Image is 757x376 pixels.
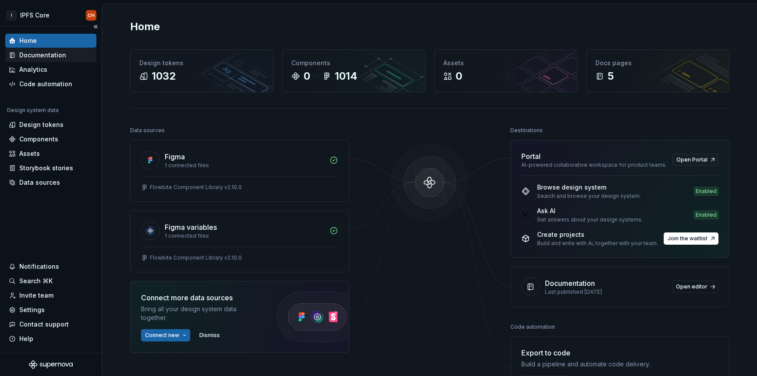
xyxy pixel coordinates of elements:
[664,232,718,245] a: Join the waitlist
[19,262,59,271] div: Notifications
[668,235,707,242] span: Join the waitlist
[595,59,720,67] div: Docs pages
[165,232,324,239] div: 1 connected files
[537,207,643,215] div: Ask AI
[19,334,33,343] div: Help
[545,288,667,295] div: Last published [DATE]
[5,118,96,132] a: Design tokens
[456,69,462,83] div: 0
[586,49,729,92] a: Docs pages5
[5,176,96,190] a: Data sources
[335,69,357,83] div: 1014
[165,151,185,162] div: Figma
[521,348,650,358] div: Export to code
[150,184,242,191] div: Flowbite Component Library v2.10.0
[20,11,50,20] div: IPFS Core
[19,306,45,314] div: Settings
[5,303,96,317] a: Settings
[130,49,273,92] a: Design tokens1032
[537,193,641,200] div: Search and browse your design system.
[537,216,643,223] div: Get answers about your design systems.
[5,317,96,331] button: Contact support
[510,124,543,137] div: Destinations
[434,49,577,92] a: Assets0
[19,120,64,129] div: Design tokens
[19,178,60,187] div: Data sources
[19,164,73,172] div: Storybook stories
[521,151,541,162] div: Portal
[282,49,425,92] a: Components01014
[199,332,220,339] span: Dismiss
[291,59,416,67] div: Components
[165,222,217,232] div: Figma variables
[2,6,100,25] button: IIPFS CoreCH
[5,132,96,146] a: Components
[694,187,718,196] div: Enabled
[130,211,349,272] a: Figma variables1 connected filesFlowbite Component Library v2.10.0
[5,48,96,62] a: Documentation
[676,283,707,290] span: Open editor
[19,51,66,60] div: Documentation
[19,36,37,45] div: Home
[130,140,349,202] a: Figma1 connected filesFlowbite Component Library v2.10.0
[694,211,718,219] div: Enabled
[537,183,641,192] div: Browse design system
[5,34,96,48] a: Home
[19,65,47,74] div: Analytics
[145,332,179,339] span: Connect new
[89,21,102,33] button: Collapse sidebar
[5,332,96,346] button: Help
[19,135,58,144] div: Components
[672,281,718,293] a: Open editor
[5,63,96,77] a: Analytics
[141,305,259,322] div: Bring all your design system data together.
[150,254,242,261] div: Flowbite Component Library v2.10.0
[19,80,72,88] div: Code automation
[19,277,53,285] div: Search ⌘K
[521,360,650,369] div: Build a pipeline and automate code delivery.
[676,156,707,163] span: Open Portal
[545,278,595,288] div: Documentation
[139,59,264,67] div: Design tokens
[141,329,190,341] button: Connect new
[195,329,224,341] button: Dismiss
[5,147,96,161] a: Assets
[29,360,73,369] svg: Supernova Logo
[19,291,53,300] div: Invite team
[537,230,658,239] div: Create projects
[6,10,17,21] div: I
[672,154,718,166] a: Open Portal
[141,292,259,303] div: Connect more data sources
[19,320,69,329] div: Contact support
[88,12,95,19] div: CH
[19,149,40,158] div: Assets
[5,260,96,274] button: Notifications
[152,69,176,83] div: 1032
[7,107,59,114] div: Design system data
[5,77,96,91] a: Code automation
[130,20,160,34] h2: Home
[130,124,165,137] div: Data sources
[5,288,96,302] a: Invite team
[521,162,667,169] div: AI-powered collaborative workspace for product teams.
[304,69,310,83] div: 0
[608,69,614,83] div: 5
[5,161,96,175] a: Storybook stories
[443,59,568,67] div: Assets
[5,274,96,288] button: Search ⌘K
[510,321,555,333] div: Code automation
[165,162,324,169] div: 1 connected files
[537,240,658,247] div: Build and write with AI, together with your team.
